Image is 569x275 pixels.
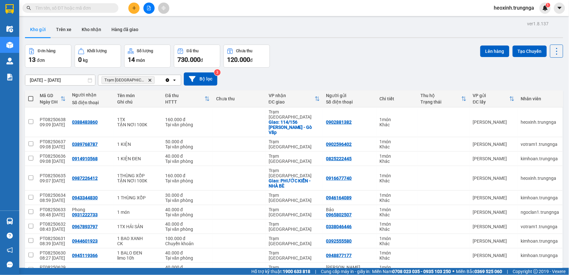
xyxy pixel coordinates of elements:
[380,207,414,212] div: 1 món
[117,250,159,255] div: 1 BALO ĐEN
[78,56,82,63] span: 0
[6,26,13,32] img: warehouse-icon
[40,212,66,217] div: 08:48 [DATE]
[128,3,140,14] button: plus
[40,178,66,183] div: 09:07 [DATE]
[27,6,31,10] span: search
[117,156,159,161] div: 1 KIỆN ĐEN
[380,250,414,255] div: 1 món
[251,268,310,275] span: Hỗ trợ kỹ thuật:
[521,156,559,161] div: kimhoan.trungnga
[162,90,213,107] th: Toggle SortBy
[480,46,509,57] button: Lên hàng
[326,238,352,244] div: 0392555580
[380,173,414,178] div: 1 món
[521,96,559,101] div: Nhân viên
[5,4,14,14] img: logo-vxr
[315,268,316,275] span: |
[165,139,210,144] div: 50.000 đ
[77,22,106,37] button: Kho nhận
[143,3,155,14] button: file-add
[165,241,210,246] div: Chuyển khoản
[117,142,159,147] div: 1 KIỆN
[83,58,88,63] span: kg
[7,262,13,268] span: message
[326,265,373,270] div: LÊ HOÀNG
[37,90,69,107] th: Toggle SortBy
[473,267,515,272] div: [PERSON_NAME]
[326,195,352,200] div: 0946164089
[326,142,352,147] div: 0902596402
[132,6,136,10] span: plus
[380,241,414,246] div: Khác
[527,20,549,27] div: ver 1.8.137
[269,178,320,188] div: Giao: PHƯỚC KIỂN - NHÀ BÈ
[117,195,159,200] div: 1 THÙNG XỐP
[75,45,121,68] button: Khối lượng0kg
[147,6,151,10] span: file-add
[236,49,253,53] div: Chưa thu
[269,139,320,149] div: Trạm [GEOGRAPHIC_DATA]
[380,255,414,261] div: Khác
[380,159,414,164] div: Khác
[456,268,502,275] span: Miền Bắc
[269,207,320,217] div: Trạm [GEOGRAPHIC_DATA]
[473,253,515,258] div: [PERSON_NAME]
[269,168,320,178] div: Trạm [GEOGRAPHIC_DATA]
[161,6,166,10] span: aim
[473,210,515,215] div: [PERSON_NAME]
[380,139,414,144] div: 1 món
[473,120,515,125] div: [PERSON_NAME]
[40,265,66,270] div: PT08250629
[372,268,451,275] span: Miền Nam
[40,198,66,203] div: 08:59 [DATE]
[72,253,98,258] div: 0945119366
[40,154,66,159] div: PT08250636
[326,120,352,125] div: 0902881382
[165,265,210,270] div: 40.000 đ
[326,156,352,161] div: 0825222445
[521,224,559,229] div: votram1.trungnga
[40,173,66,178] div: PT08250635
[200,58,203,63] span: đ
[72,207,111,212] div: Phong
[269,109,320,120] div: Trạm [GEOGRAPHIC_DATA]
[475,269,502,274] strong: 0369 525 060
[521,120,559,125] div: heoxinh.trungnga
[380,236,414,241] div: 1 món
[40,221,66,227] div: PT08250632
[165,93,205,98] div: Đã thu
[521,238,559,244] div: kimhoan.trungnga
[227,56,250,63] span: 120.000
[6,218,13,225] img: warehouse-icon
[513,46,547,57] button: Tạo Chuyến
[250,58,253,63] span: đ
[470,90,518,107] th: Toggle SortBy
[321,268,371,275] span: Cung cấp máy in - giấy in:
[40,255,66,261] div: 08:27 [DATE]
[473,99,509,104] div: ĐC lấy
[380,117,414,122] div: 1 món
[117,117,159,122] div: 1TX
[326,224,352,229] div: 0338046446
[40,250,66,255] div: PT08250630
[554,3,565,14] button: caret-down
[380,212,414,217] div: Khác
[420,93,461,98] div: Thu hộ
[165,221,210,227] div: 40.000 đ
[40,227,66,232] div: 08:43 [DATE]
[72,195,98,200] div: 0943344830
[265,90,323,107] th: Toggle SortBy
[104,78,145,83] span: Trạm Sài Gòn
[165,236,210,241] div: 100.000 đ
[165,122,210,127] div: Tại văn phòng
[40,207,66,212] div: PT08250633
[40,139,66,144] div: PT08250637
[72,92,111,97] div: Người nhận
[557,5,563,11] span: caret-down
[117,241,159,246] div: CK
[158,3,169,14] button: aim
[547,3,549,7] span: 1
[473,238,515,244] div: [PERSON_NAME]
[35,4,111,12] input: Tìm tên, số ĐT hoặc mã đơn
